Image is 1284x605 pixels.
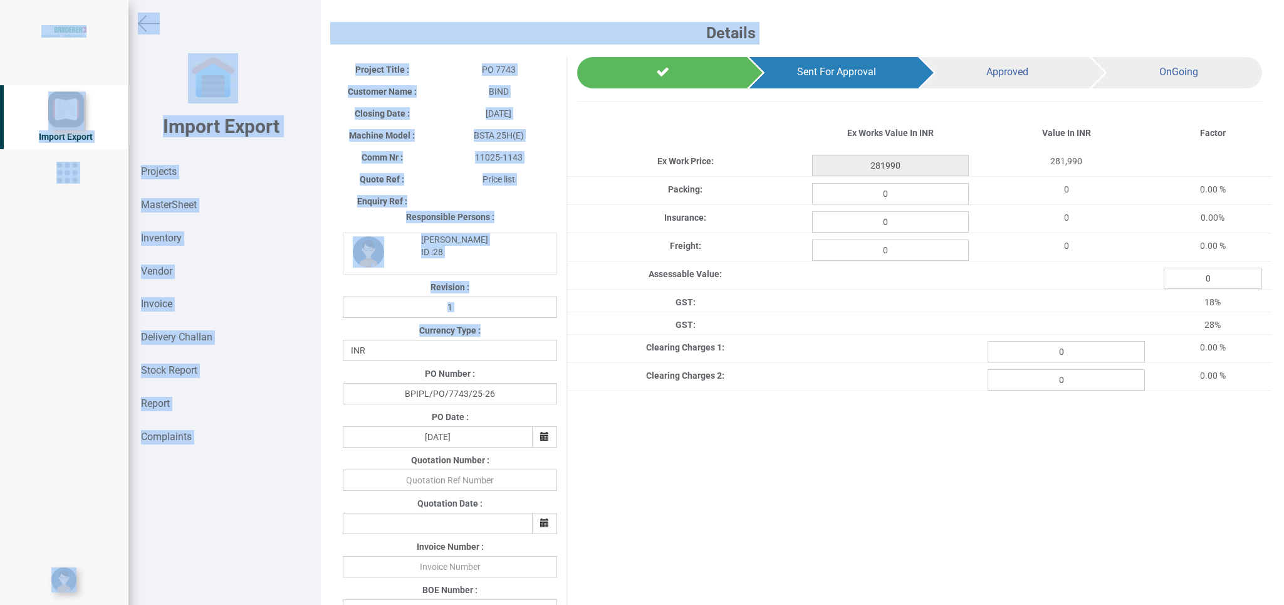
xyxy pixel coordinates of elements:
[1159,66,1198,78] span: OnGoing
[483,174,515,184] span: Price list
[348,85,417,98] label: Customer Name :
[668,183,702,196] label: Packing:
[482,65,516,75] span: PO 7743
[664,211,706,224] label: Insurance:
[676,296,696,308] label: GST:
[670,239,701,252] label: Freight:
[1200,371,1226,381] span: 0.00 %
[657,155,714,167] label: Ex Work Price:
[141,265,172,277] strong: Vendor
[349,129,415,142] label: Machine Model :
[422,584,478,596] label: BOE Number :
[433,247,443,257] strong: 28
[425,367,475,380] label: PO Number :
[706,24,756,42] b: Details
[1064,213,1069,223] span: 0
[411,454,489,466] label: Quotation Number :
[343,556,557,577] input: Invoice Number
[417,497,483,510] label: Quotation Date :
[417,540,484,553] label: Invoice Number :
[141,364,197,376] strong: Stock Report
[475,152,523,162] span: 11025-1143
[360,173,404,186] label: Quote Ref :
[649,268,722,280] label: Assessable Value:
[1200,241,1226,251] span: 0.00 %
[406,211,494,223] label: Responsible Persons :
[1064,184,1069,194] span: 0
[141,431,192,443] strong: Complaints
[431,281,469,293] label: Revision :
[986,66,1028,78] span: Approved
[1200,342,1226,352] span: 0.00 %
[188,53,238,103] img: garage-closed.png
[343,470,557,491] input: Quotation Ref Number
[1042,127,1091,139] label: Value In INR
[1200,184,1226,194] span: 0.00 %
[343,383,557,404] input: PO Number
[676,318,696,331] label: GST:
[1204,297,1221,307] span: 18%
[141,397,170,409] strong: Report
[432,411,469,423] label: PO Date :
[646,341,724,354] label: Clearing Charges 1:
[357,195,407,208] label: Enquiry Ref :
[343,297,557,318] input: Revision
[163,115,279,137] b: Import Export
[353,236,384,268] img: DP
[1050,156,1082,166] span: 281,990
[847,127,934,139] label: Ex Works Value In INR
[141,166,177,177] strong: Projects
[355,107,410,120] label: Closing Date :
[141,298,172,310] strong: Invoice
[1064,241,1069,251] span: 0
[39,132,93,142] span: Import Export
[1200,127,1226,139] label: Factor
[141,331,212,343] strong: Delivery Challan
[1201,213,1224,223] span: 0.00%
[141,232,182,244] strong: Inventory
[419,324,481,337] label: Currency Type :
[412,233,548,258] div: [PERSON_NAME] ID :
[355,63,409,76] label: Project Title :
[489,87,509,97] span: BIND
[141,199,197,211] strong: MasterSheet
[646,369,724,382] label: Clearing Charges 2:
[797,66,876,78] span: Sent For Approval
[362,151,403,164] label: Comm Nr :
[1204,320,1221,330] span: 28%
[486,108,511,118] span: [DATE]
[474,130,524,140] span: BSTA 25H(E)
